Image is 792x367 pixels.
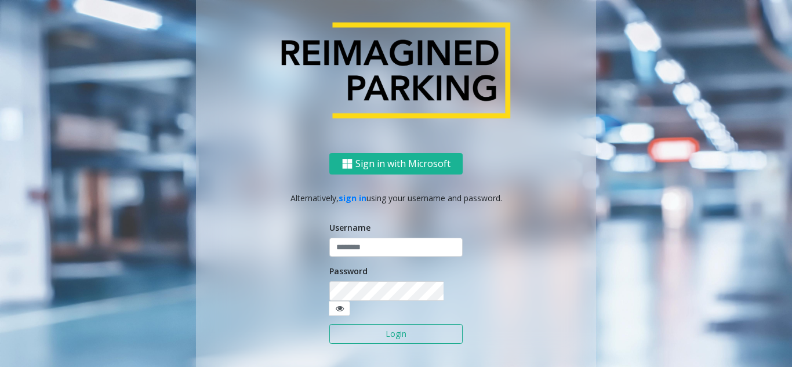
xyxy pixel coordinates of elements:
[329,324,463,344] button: Login
[329,153,463,175] button: Sign in with Microsoft
[329,265,368,277] label: Password
[329,221,370,234] label: Username
[339,192,366,204] a: sign in
[208,192,584,204] p: Alternatively, using your username and password.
